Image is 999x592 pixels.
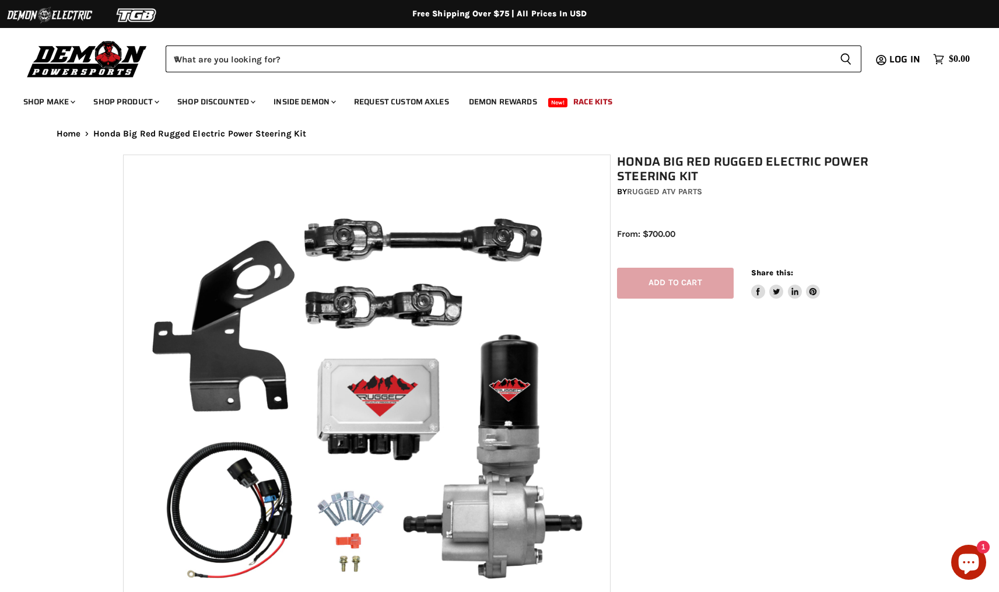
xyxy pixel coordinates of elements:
a: Rugged ATV Parts [627,187,702,197]
button: Search [830,45,861,72]
inbox-online-store-chat: Shopify online store chat [948,545,990,583]
form: Product [166,45,861,72]
input: When autocomplete results are available use up and down arrows to review and enter to select [166,45,830,72]
a: Shop Discounted [169,90,262,114]
a: $0.00 [927,51,976,68]
img: Demon Powersports [23,38,151,79]
nav: Breadcrumbs [33,129,966,139]
span: $0.00 [949,54,970,65]
ul: Main menu [15,85,967,114]
a: Home [57,129,81,139]
a: Shop Make [15,90,82,114]
a: Log in [884,54,927,65]
div: by [617,185,883,198]
a: Shop Product [85,90,166,114]
span: New! [548,98,568,107]
img: TGB Logo 2 [93,4,181,26]
img: Demon Electric Logo 2 [6,4,93,26]
a: Inside Demon [265,90,343,114]
a: Demon Rewards [460,90,546,114]
span: Honda Big Red Rugged Electric Power Steering Kit [93,129,306,139]
span: From: $700.00 [617,229,675,239]
div: Free Shipping Over $75 | All Prices In USD [33,9,966,19]
span: Share this: [751,268,793,277]
aside: Share this: [751,268,821,299]
span: Log in [889,52,920,66]
a: Request Custom Axles [345,90,458,114]
h1: Honda Big Red Rugged Electric Power Steering Kit [617,155,883,184]
a: Race Kits [565,90,621,114]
